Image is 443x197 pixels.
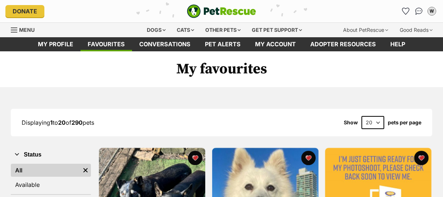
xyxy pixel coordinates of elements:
[11,164,80,177] a: All
[142,23,171,37] div: Dogs
[50,119,53,126] strong: 1
[248,37,303,51] a: My account
[247,23,307,37] div: Get pet support
[11,162,91,194] div: Status
[22,119,94,126] span: Displaying to of pets
[383,37,412,51] a: Help
[413,5,425,17] a: Conversations
[395,23,438,37] div: Good Reads
[71,119,83,126] strong: 290
[187,4,256,18] img: logo-e224e6f780fb5917bec1dbf3a21bbac754714ae5b6737aabdf751b685950b380.svg
[11,150,91,159] button: Status
[11,178,91,191] a: Available
[426,5,438,17] button: My account
[80,37,132,51] a: Favourites
[344,120,358,125] span: Show
[187,4,256,18] a: PetRescue
[11,23,40,36] a: Menu
[301,151,315,165] button: favourite
[80,164,91,177] a: Remove filter
[200,23,246,37] div: Other pets
[132,37,198,51] a: conversations
[388,120,421,125] label: pets per page
[428,8,435,15] div: W
[338,23,393,37] div: About PetRescue
[31,37,80,51] a: My profile
[400,5,438,17] ul: Account quick links
[188,151,202,165] button: favourite
[58,119,66,126] strong: 20
[414,151,429,165] button: favourite
[19,27,35,33] span: Menu
[303,37,383,51] a: Adopter resources
[172,23,199,37] div: Cats
[5,5,44,17] a: Donate
[198,37,248,51] a: Pet alerts
[415,8,423,15] img: chat-41dd97257d64d25036548639549fe6c8038ab92f7586957e7f3b1b290dea8141.svg
[400,5,412,17] a: Favourites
